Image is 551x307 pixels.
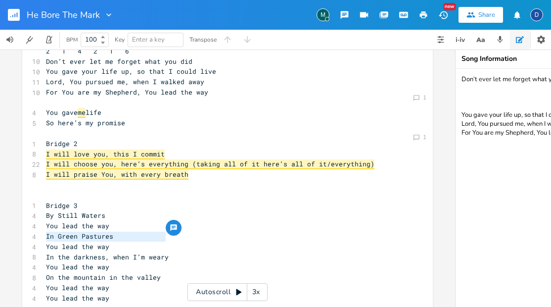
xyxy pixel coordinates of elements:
span: I will praise You, with every breath [46,170,188,180]
div: Share [478,10,495,19]
div: BPM [66,37,78,43]
span: Bridge 3 [46,201,78,210]
span: Enter a key [132,35,165,44]
span: You lead the way [46,283,109,292]
span: Bridge 2 [46,139,78,148]
span: For You are my Shepherd, You lead the way [46,88,208,97]
div: Mik Sivak [317,8,329,21]
div: Key [115,37,125,43]
span: You lead the way [46,242,109,251]
span: 2 1 4 2 1 6 [46,47,129,55]
span: You lead the way [46,262,109,271]
button: New [433,6,453,24]
div: 1 [423,95,426,101]
span: He Bore The Mark [27,10,100,19]
span: You gave life [46,108,101,117]
div: David Jones [530,8,543,21]
span: Don’t ever let me forget what you did [46,57,192,66]
span: Lord, You pursued me, when I walked away [46,77,204,86]
span: In the darkness, when I’m weary [46,253,169,261]
div: Transpose [189,37,217,43]
div: New [443,3,456,10]
div: 3x [247,283,265,301]
span: I will choose you, here’s everything (taking all of it here’s all of it/everything) [46,159,374,169]
button: Share [459,7,503,23]
span: By Still Waters [46,211,105,220]
span: In Green Pastures [46,232,113,241]
span: I will love you, this I commit [46,150,165,159]
span: me [78,108,86,118]
div: Autoscroll [187,283,268,301]
div: 1 [423,134,426,140]
span: You gave your life up, so that I could live [46,67,216,76]
span: So here’s my promise [46,118,125,127]
button: D [530,3,543,26]
span: You lead the way [46,294,109,303]
span: You lead the way [46,221,109,230]
span: On the mountain in the valley [46,273,161,282]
